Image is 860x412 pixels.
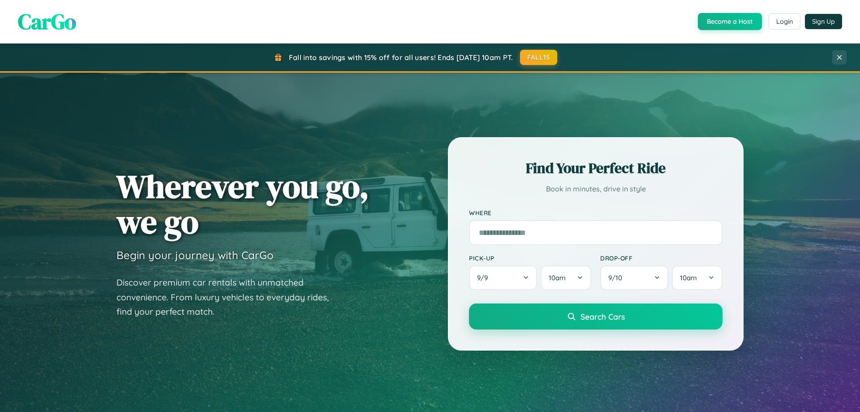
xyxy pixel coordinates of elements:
[769,13,800,30] button: Login
[520,50,558,65] button: FALL15
[600,254,722,262] label: Drop-off
[469,209,722,217] label: Where
[469,254,591,262] label: Pick-up
[680,273,697,282] span: 10am
[469,182,722,195] p: Book in minutes, drive in style
[116,248,274,262] h3: Begin your journey with CarGo
[469,158,722,178] h2: Find Your Perfect Ride
[600,265,668,290] button: 9/10
[116,169,369,239] h1: Wherever you go, we go
[608,273,627,282] span: 9 / 10
[116,275,340,319] p: Discover premium car rentals with unmatched convenience. From luxury vehicles to everyday rides, ...
[477,273,492,282] span: 9 / 9
[580,312,625,321] span: Search Cars
[698,13,762,30] button: Become a Host
[469,265,537,290] button: 9/9
[289,53,513,62] span: Fall into savings with 15% off for all users! Ends [DATE] 10am PT.
[469,304,722,330] button: Search Cars
[805,14,842,29] button: Sign Up
[549,273,566,282] span: 10am
[672,265,722,290] button: 10am
[18,7,76,36] span: CarGo
[541,265,591,290] button: 10am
